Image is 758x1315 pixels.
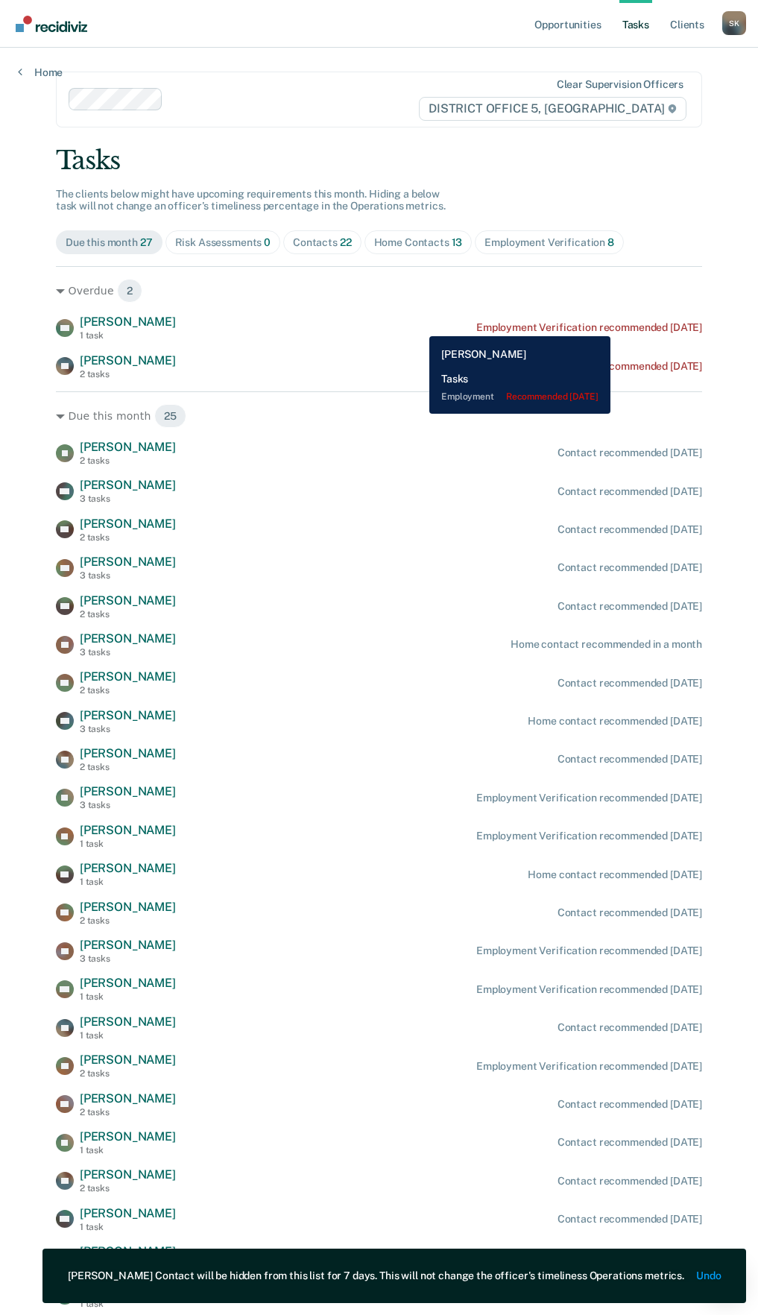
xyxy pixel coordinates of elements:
[140,236,153,248] span: 27
[722,11,746,35] button: Profile dropdown button
[558,523,702,536] div: Contact recommended [DATE]
[80,353,176,368] span: [PERSON_NAME]
[16,16,87,32] img: Recidiviz
[293,236,352,249] div: Contacts
[80,1167,176,1182] span: [PERSON_NAME]
[80,570,176,581] div: 3 tasks
[476,983,702,996] div: Employment Verification recommended [DATE]
[80,953,176,964] div: 3 tasks
[80,517,176,531] span: [PERSON_NAME]
[80,1091,176,1106] span: [PERSON_NAME]
[80,938,176,952] span: [PERSON_NAME]
[80,631,176,646] span: [PERSON_NAME]
[80,915,176,926] div: 2 tasks
[80,1222,176,1232] div: 1 task
[80,609,176,619] div: 2 tasks
[56,279,702,303] div: Overdue 2
[452,236,463,248] span: 13
[511,638,702,651] div: Home contact recommended in a month
[80,1030,176,1041] div: 1 task
[80,877,176,887] div: 1 task
[56,404,702,428] div: Due this month 25
[340,236,352,248] span: 22
[80,762,176,772] div: 2 tasks
[558,1098,702,1111] div: Contact recommended [DATE]
[558,1213,702,1226] div: Contact recommended [DATE]
[80,839,176,849] div: 1 task
[484,236,614,249] div: Employment Verification
[558,561,702,574] div: Contact recommended [DATE]
[80,455,176,466] div: 2 tasks
[80,861,176,875] span: [PERSON_NAME]
[419,97,686,121] span: DISTRICT OFFICE 5, [GEOGRAPHIC_DATA]
[264,236,271,248] span: 0
[80,478,176,492] span: [PERSON_NAME]
[558,600,702,613] div: Contact recommended [DATE]
[80,784,176,798] span: [PERSON_NAME]
[528,360,702,373] div: Home contact recommended [DATE]
[18,66,63,79] a: Home
[80,800,176,810] div: 3 tasks
[528,715,702,728] div: Home contact recommended [DATE]
[476,1060,702,1073] div: Employment Verification recommended [DATE]
[476,792,702,804] div: Employment Verification recommended [DATE]
[80,369,176,379] div: 2 tasks
[80,532,176,543] div: 2 tasks
[722,11,746,35] div: S K
[476,321,702,334] div: Employment Verification recommended [DATE]
[80,991,176,1002] div: 1 task
[528,868,702,881] div: Home contact recommended [DATE]
[80,315,176,329] span: [PERSON_NAME]
[558,485,702,498] div: Contact recommended [DATE]
[68,1270,684,1282] div: [PERSON_NAME] Contact will be hidden from this list for 7 days. This will not change the officer'...
[557,78,683,91] div: Clear supervision officers
[558,1175,702,1188] div: Contact recommended [DATE]
[80,593,176,608] span: [PERSON_NAME]
[80,555,176,569] span: [PERSON_NAME]
[66,236,153,249] div: Due this month
[558,677,702,690] div: Contact recommended [DATE]
[80,493,176,504] div: 3 tasks
[558,447,702,459] div: Contact recommended [DATE]
[56,145,702,176] div: Tasks
[80,900,176,914] span: [PERSON_NAME]
[80,746,176,760] span: [PERSON_NAME]
[80,708,176,722] span: [PERSON_NAME]
[80,1244,176,1258] span: [PERSON_NAME]
[80,1015,176,1029] span: [PERSON_NAME]
[476,945,702,957] div: Employment Verification recommended [DATE]
[80,1129,176,1144] span: [PERSON_NAME]
[80,330,176,341] div: 1 task
[558,753,702,766] div: Contact recommended [DATE]
[80,1145,176,1155] div: 1 task
[175,236,271,249] div: Risk Assessments
[80,1183,176,1193] div: 2 tasks
[80,1068,176,1079] div: 2 tasks
[80,685,176,696] div: 2 tasks
[80,1206,176,1220] span: [PERSON_NAME]
[558,1021,702,1034] div: Contact recommended [DATE]
[117,279,142,303] span: 2
[558,906,702,919] div: Contact recommended [DATE]
[80,669,176,684] span: [PERSON_NAME]
[607,236,614,248] span: 8
[80,724,176,734] div: 3 tasks
[80,1299,176,1309] div: 1 task
[696,1270,721,1282] button: Undo
[80,1107,176,1117] div: 2 tasks
[56,188,446,212] span: The clients below might have upcoming requirements this month. Hiding a below task will not chang...
[374,236,463,249] div: Home Contacts
[80,647,176,657] div: 3 tasks
[80,823,176,837] span: [PERSON_NAME]
[154,404,186,428] span: 25
[558,1136,702,1149] div: Contact recommended [DATE]
[476,830,702,842] div: Employment Verification recommended [DATE]
[80,976,176,990] span: [PERSON_NAME]
[80,440,176,454] span: [PERSON_NAME]
[80,1053,176,1067] span: [PERSON_NAME]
